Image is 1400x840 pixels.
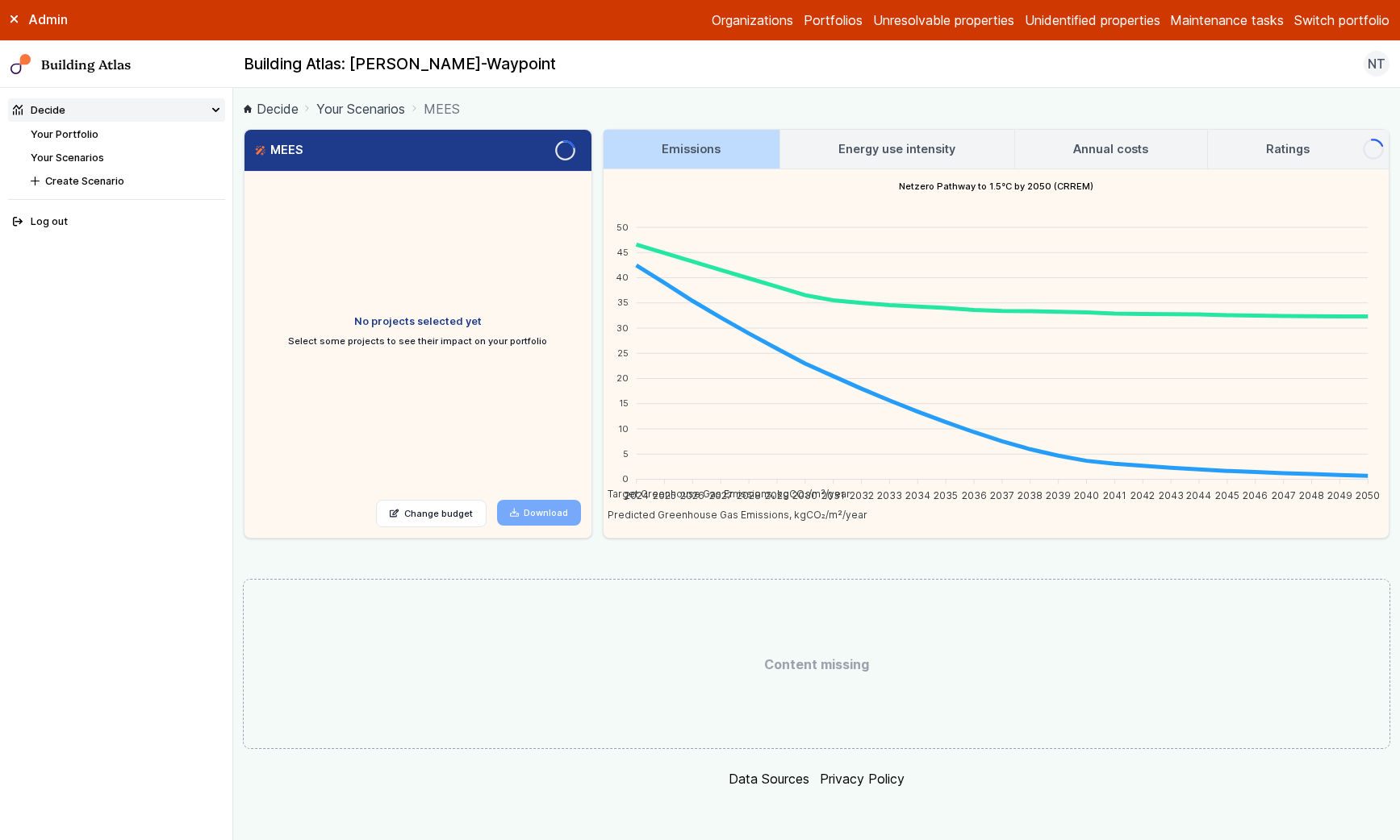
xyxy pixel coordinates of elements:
[905,489,930,501] tspan: 2034
[244,54,556,75] h2: Building Atlas: [PERSON_NAME]-Waypoint
[1271,489,1295,501] tspan: 2047
[616,322,628,333] tspan: 30
[708,489,732,501] tspan: 2027
[26,169,225,193] button: Create Scenario
[838,140,955,158] h3: Energy use intensity
[820,771,905,787] a: Privacy Policy
[8,210,225,234] button: Log out
[596,509,867,521] span: Predicted Greenhouse Gas Emissions, kgCO₂/m²/year
[662,140,721,158] h3: Emissions
[1368,54,1385,73] span: NT
[596,488,850,500] span: Target Greenhouse Gas Emissions, kgCO₂/m²/year
[1073,140,1148,158] h3: Annual costs
[961,489,986,501] tspan: 2036
[1130,489,1155,501] tspan: 2042
[1186,489,1211,501] tspan: 2044
[1356,489,1380,501] tspan: 2050
[13,102,65,118] div: Decide
[616,347,628,359] tspan: 25
[1266,140,1310,158] h3: Ratings
[617,422,628,434] tspan: 10
[376,500,487,527] a: Change budget
[849,489,873,501] tspan: 2032
[821,489,845,501] tspan: 2031
[615,272,628,283] tspan: 40
[244,580,1390,749] strong: Content missing
[780,130,1014,168] a: Energy use intensity
[31,152,104,164] a: Your Scenarios
[616,221,628,232] tspan: 50
[1170,10,1284,30] a: Maintenance tasks
[621,473,628,484] tspan: 0
[8,98,225,122] summary: Decide
[604,169,1389,203] h4: Netzero Pathway to 1.5°C by 2050 (CRREM)
[622,448,628,460] tspan: 5
[10,54,31,75] img: main-0bbd2752.svg
[1025,10,1160,30] a: Unidentified properties
[877,489,902,501] tspan: 2033
[604,130,779,168] a: Emissions
[990,489,1014,501] tspan: 2037
[255,141,303,159] h3: MEES
[653,489,676,501] tspan: 2025
[737,489,761,501] tspan: 2028
[497,500,582,526] a: Download
[616,297,628,308] tspan: 35
[934,489,958,501] tspan: 2035
[1294,10,1390,30] button: Switch portfolio
[680,489,704,501] tspan: 2026
[616,246,628,257] tspan: 45
[1208,130,1369,168] a: Ratings
[424,99,460,119] span: MEES
[1103,489,1126,501] tspan: 2041
[1299,489,1324,501] tspan: 2048
[712,10,793,30] a: Organizations
[624,489,648,501] tspan: 2024
[1364,51,1390,77] button: NT
[31,128,98,140] a: Your Portfolio
[765,489,789,501] tspan: 2029
[1243,489,1268,501] tspan: 2046
[1215,489,1239,501] tspan: 2045
[1046,489,1071,501] tspan: 2039
[873,10,1014,30] a: Unresolvable properties
[616,372,628,384] tspan: 20
[792,489,817,501] tspan: 2030
[1018,489,1043,501] tspan: 2038
[729,771,809,787] a: Data Sources
[804,10,863,30] a: Portfolios
[618,397,628,409] tspan: 15
[1158,489,1183,501] tspan: 2043
[286,335,550,347] p: Select some projects to see their impact on your portfolio
[255,314,581,329] h5: No projects selected yet
[1015,130,1207,168] a: Annual costs
[1074,489,1099,501] tspan: 2040
[1327,489,1352,501] tspan: 2049
[244,99,299,119] a: Decide
[316,99,405,119] a: Your Scenarios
